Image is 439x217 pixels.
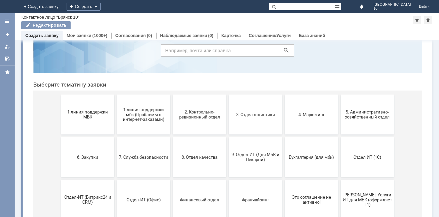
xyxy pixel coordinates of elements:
button: 7. Служба безопасности [89,122,142,162]
a: Соглашения/Услуги [249,33,291,38]
button: Бухгалтерия (для мбк) [257,122,310,162]
span: 1 линия поддержки мбк (Проблемы с интернет-заказами) [91,92,140,107]
span: 6. Закупки [35,140,84,145]
div: Создать [67,3,101,11]
a: Создать заявку [2,29,13,40]
span: Отдел-ИТ (Битрикс24 и CRM) [35,180,84,190]
button: 4. Маркетинг [257,80,310,120]
button: 2. Контрольно-ревизионный отдел [145,80,198,120]
label: Воспользуйтесь поиском [133,16,266,23]
button: 6. Закупки [33,122,86,162]
span: 9. Отдел-ИТ (Для МБК и Пекарни) [203,137,252,147]
input: Например, почта или справка [133,30,266,42]
button: Отдел-ИТ (Офис) [89,165,142,205]
span: [GEOGRAPHIC_DATA] [373,3,411,7]
a: Мои заявки [67,33,91,38]
a: Согласования [115,33,146,38]
span: Это соглашение не активно! [259,180,308,190]
div: Контактное лицо "Брянск 10" [21,15,79,20]
span: 1 линия поддержки МБК [35,95,84,105]
span: Финансовый отдел [147,182,196,187]
button: 3. Отдел логистики [201,80,254,120]
span: 8. Отдел качества [147,140,196,145]
span: [PERSON_NAME]. Услуги ИТ для МБК (оформляет L1) [315,177,364,192]
button: 1 линия поддержки мбк (Проблемы с интернет-заказами) [89,80,142,120]
span: 5. Административно-хозяйственный отдел [315,95,364,105]
button: [PERSON_NAME]. Услуги ИТ для МБК (оформляет L1) [313,165,366,205]
a: Наблюдаемые заявки [160,33,207,38]
button: Финансовый отдел [145,165,198,205]
button: 5. Административно-хозяйственный отдел [313,80,366,120]
div: (0) [147,33,152,38]
a: Создать заявку [25,33,59,38]
button: 9. Отдел-ИТ (Для МБК и Пекарни) [201,122,254,162]
button: 1 линия поддержки МБК [33,80,86,120]
button: Франчайзинг [201,165,254,205]
button: Это соглашение не активно! [257,165,310,205]
a: Мои заявки [2,41,13,52]
span: Франчайзинг [203,182,252,187]
span: Отдел-ИТ (Офис) [91,182,140,187]
div: (0) [208,33,214,38]
span: Бухгалтерия (для мбк) [259,140,308,145]
span: 4. Маркетинг [259,97,308,102]
div: Сделать домашней страницей [424,16,432,24]
span: Отдел ИТ (1С) [315,140,364,145]
span: 3. Отдел логистики [203,97,252,102]
span: 7. Служба безопасности [91,140,140,145]
header: Выберите тематику заявки [5,67,394,73]
div: Добавить в избранное [413,16,421,24]
span: 10 [373,7,411,11]
span: 2. Контрольно-ревизионный отдел [147,95,196,105]
a: База знаний [299,33,325,38]
span: Расширенный поиск [334,3,341,9]
button: Отдел ИТ (1С) [313,122,366,162]
a: Карточка [221,33,241,38]
button: 8. Отдел качества [145,122,198,162]
div: (1000+) [92,33,107,38]
button: Отдел-ИТ (Битрикс24 и CRM) [33,165,86,205]
a: Мои согласования [2,53,13,64]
